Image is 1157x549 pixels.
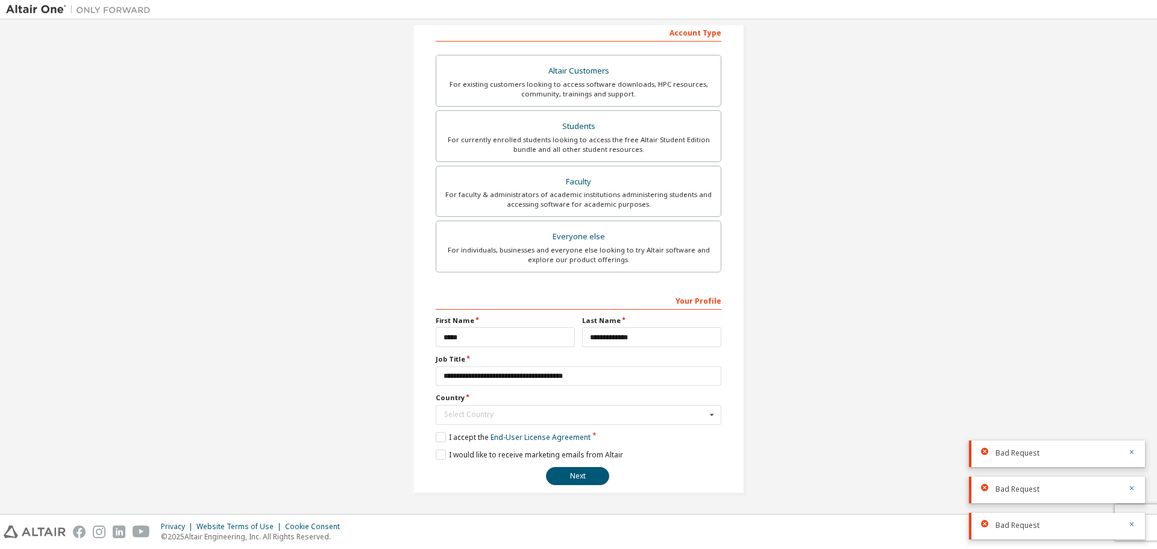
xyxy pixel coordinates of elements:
div: Cookie Consent [285,522,347,532]
div: Your Profile [436,290,721,310]
button: Next [546,467,609,485]
label: I accept the [436,432,591,442]
div: Faculty [444,174,713,190]
label: Job Title [436,354,721,364]
div: Altair Customers [444,63,713,80]
label: I would like to receive marketing emails from Altair [436,450,623,460]
p: © 2025 Altair Engineering, Inc. All Rights Reserved. [161,532,347,542]
div: Everyone else [444,228,713,245]
div: For faculty & administrators of academic institutions administering students and accessing softwa... [444,190,713,209]
div: For currently enrolled students looking to access the free Altair Student Edition bundle and all ... [444,135,713,154]
img: instagram.svg [93,525,105,538]
div: Website Terms of Use [196,522,285,532]
img: youtube.svg [133,525,150,538]
div: Students [444,118,713,135]
div: Select Country [444,411,706,418]
span: Bad Request [996,485,1039,494]
label: First Name [436,316,575,325]
label: Last Name [582,316,721,325]
div: For individuals, businesses and everyone else looking to try Altair software and explore our prod... [444,245,713,265]
img: Altair One [6,4,157,16]
img: altair_logo.svg [4,525,66,538]
img: facebook.svg [73,525,86,538]
a: End-User License Agreement [491,432,591,442]
img: linkedin.svg [113,525,125,538]
div: For existing customers looking to access software downloads, HPC resources, community, trainings ... [444,80,713,99]
span: Bad Request [996,521,1039,530]
div: Account Type [436,22,721,42]
span: Bad Request [996,448,1039,458]
div: Privacy [161,522,196,532]
label: Country [436,393,721,403]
